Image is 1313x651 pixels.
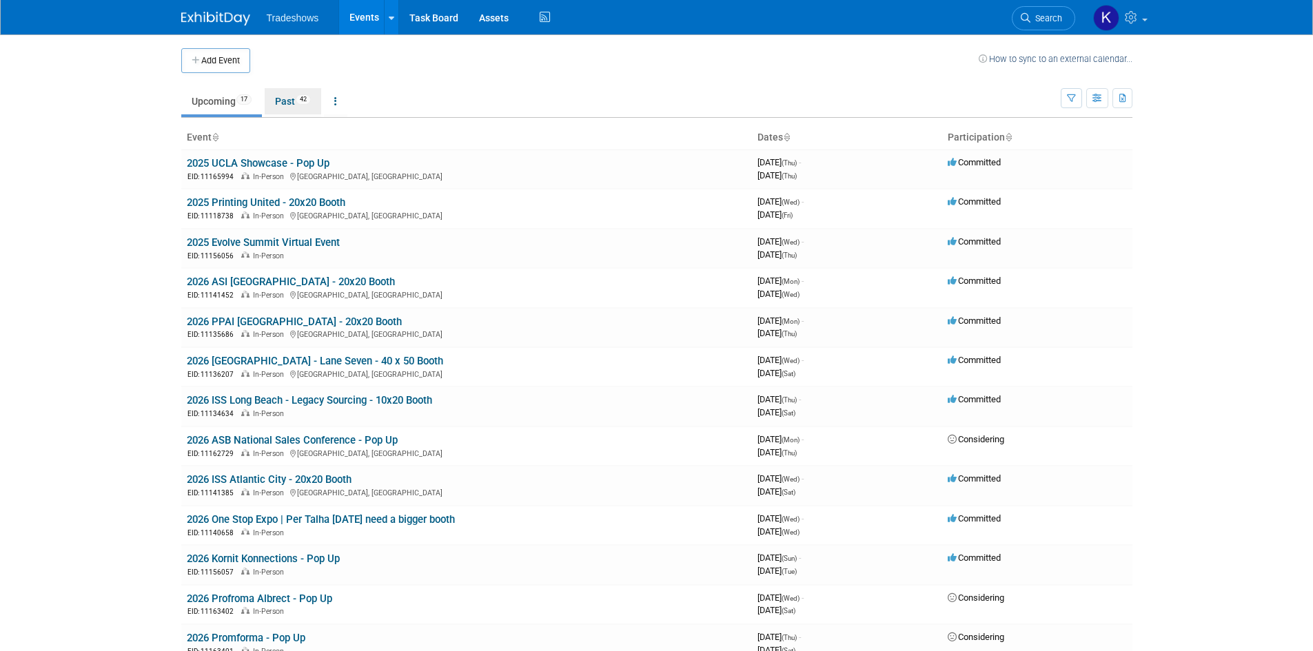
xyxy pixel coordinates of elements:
a: 2025 Evolve Summit Virtual Event [187,236,340,249]
div: [GEOGRAPHIC_DATA], [GEOGRAPHIC_DATA] [187,170,746,182]
a: 2026 ASB National Sales Conference - Pop Up [187,434,398,446]
span: (Thu) [782,330,797,338]
span: [DATE] [757,447,797,457]
span: - [799,632,801,642]
span: [DATE] [757,552,801,563]
a: 2026 One Stop Expo | Per Talha [DATE] need a bigger booth [187,513,455,526]
span: (Wed) [782,357,800,364]
div: [GEOGRAPHIC_DATA], [GEOGRAPHIC_DATA] [187,328,746,340]
span: (Thu) [782,634,797,641]
a: Sort by Start Date [783,132,790,143]
span: EID: 11141452 [187,291,239,299]
span: [DATE] [757,526,800,537]
span: [DATE] [757,434,804,444]
a: 2026 PPAI [GEOGRAPHIC_DATA] - 20x20 Booth [187,316,402,328]
span: - [799,552,801,563]
span: Tradeshows [267,12,319,23]
span: - [802,196,804,207]
span: In-Person [253,211,288,220]
a: 2026 ISS Atlantic City - 20x20 Booth [187,473,352,486]
span: - [799,157,801,167]
span: Committed [948,552,1001,563]
img: ExhibitDay [181,12,250,25]
span: Committed [948,157,1001,167]
span: - [799,394,801,404]
img: In-Person Event [241,568,250,575]
div: [GEOGRAPHIC_DATA], [GEOGRAPHIC_DATA] [187,289,746,300]
span: - [802,355,804,365]
span: [DATE] [757,196,804,207]
img: In-Person Event [241,449,250,456]
span: [DATE] [757,605,795,615]
span: EID: 11140658 [187,529,239,537]
span: [DATE] [757,473,804,484]
span: EID: 11163402 [187,608,239,615]
span: (Wed) [782,515,800,523]
div: [GEOGRAPHIC_DATA], [GEOGRAPHIC_DATA] [187,368,746,380]
span: In-Person [253,607,288,616]
span: In-Person [253,409,288,418]
button: Add Event [181,48,250,73]
img: In-Person Event [241,409,250,416]
span: (Wed) [782,528,800,536]
span: EID: 11156057 [187,568,239,576]
span: Committed [948,236,1001,247]
span: (Thu) [782,172,797,180]
a: 2026 ASI [GEOGRAPHIC_DATA] - 20x20 Booth [187,276,395,288]
span: (Sun) [782,555,797,562]
span: - [802,276,804,286]
span: EID: 11134634 [187,410,239,417]
span: Committed [948,473,1001,484]
span: [DATE] [757,407,795,417]
span: [DATE] [757,632,801,642]
img: In-Person Event [241,172,250,179]
a: 2026 [GEOGRAPHIC_DATA] - Lane Seven - 40 x 50 Booth [187,355,443,367]
span: - [802,236,804,247]
span: (Wed) [782,595,800,602]
span: (Wed) [782,475,800,483]
span: EID: 11136207 [187,371,239,378]
a: Sort by Event Name [212,132,218,143]
span: (Sat) [782,488,795,496]
span: In-Person [253,370,288,379]
img: In-Person Event [241,370,250,377]
span: - [802,592,804,603]
span: Considering [948,632,1004,642]
span: 17 [236,94,252,105]
img: In-Person Event [241,291,250,298]
span: - [802,434,804,444]
span: (Mon) [782,278,800,285]
span: Search [1030,13,1062,23]
span: [DATE] [757,289,800,299]
span: (Sat) [782,607,795,614]
span: In-Person [253,568,288,577]
span: In-Person [253,488,288,497]
span: Committed [948,394,1001,404]
div: [GEOGRAPHIC_DATA], [GEOGRAPHIC_DATA] [187,486,746,498]
span: [DATE] [757,276,804,286]
a: How to sync to an external calendar... [979,54,1132,64]
a: Search [1012,6,1075,30]
a: 2026 Promforma - Pop Up [187,632,305,644]
img: Karyna Kitsmey [1093,5,1119,31]
span: Committed [948,316,1001,326]
span: [DATE] [757,209,793,220]
span: [DATE] [757,355,804,365]
span: (Wed) [782,291,800,298]
span: In-Person [253,528,288,537]
span: (Mon) [782,318,800,325]
span: EID: 11156056 [187,252,239,260]
span: [DATE] [757,486,795,497]
a: 2026 ISS Long Beach - Legacy Sourcing - 10x20 Booth [187,394,432,406]
a: 2025 Printing United - 20x20 Booth [187,196,345,209]
span: In-Person [253,172,288,181]
a: 2025 UCLA Showcase - Pop Up [187,157,329,169]
a: 2026 Kornit Konnections - Pop Up [187,552,340,565]
span: In-Person [253,291,288,300]
span: [DATE] [757,249,797,260]
span: [DATE] [757,394,801,404]
span: Committed [948,513,1001,524]
a: 2026 Profroma Albrect - Pop Up [187,592,332,605]
span: - [802,316,804,326]
span: EID: 11162729 [187,450,239,457]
